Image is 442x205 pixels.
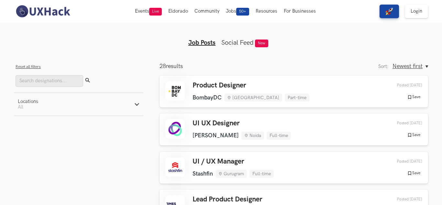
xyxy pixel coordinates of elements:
[392,63,428,70] button: Newest first, Sort:
[382,197,422,202] div: 12th Aug
[193,119,291,128] h3: UI UX Designer
[382,83,422,88] div: 20th Aug
[18,99,38,104] div: Locations
[193,170,213,177] li: Stashfin
[160,152,428,184] a: UI / UX Manager Stashfin Gurugram Full-time Posted [DATE] Save
[193,157,274,166] h3: UI / UX Manager
[193,81,309,90] h3: Product Designer
[224,94,282,102] li: [GEOGRAPHIC_DATA]
[193,195,282,204] h3: Lead Product Designer
[14,5,72,18] img: UXHack-logo.png
[193,94,222,101] li: BombayDC
[14,93,143,116] button: LocationsAll
[405,170,422,176] button: Save
[16,75,83,87] input: Search
[160,113,428,145] a: UI UX Designer [PERSON_NAME] Noida Full-time Posted [DATE] Save
[97,28,345,47] ul: Tabs Interface
[215,170,247,178] li: Gurugram
[249,170,274,178] li: Full-time
[378,64,389,69] label: Sort:
[267,132,291,140] li: Full-time
[405,132,422,138] button: Save
[160,63,183,70] p: results
[160,75,428,108] a: Product Designer BombayDC [GEOGRAPHIC_DATA] Part-time Posted [DATE] Save
[221,39,254,47] a: Social Feed
[18,104,23,110] span: All
[236,8,249,16] span: 50+
[160,63,166,70] span: 28
[241,132,264,140] li: Noida
[382,159,422,164] div: 14th Aug
[385,7,393,15] img: rocket
[392,63,423,70] span: Newest first
[285,94,309,102] li: Part-time
[255,40,268,47] span: New
[149,8,162,16] span: Live
[193,132,239,139] li: [PERSON_NAME]
[188,39,215,47] a: Job Posts
[16,64,41,69] button: Reset all filters
[405,94,422,100] button: Save
[405,5,428,18] a: Login
[382,121,422,126] div: 14th Aug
